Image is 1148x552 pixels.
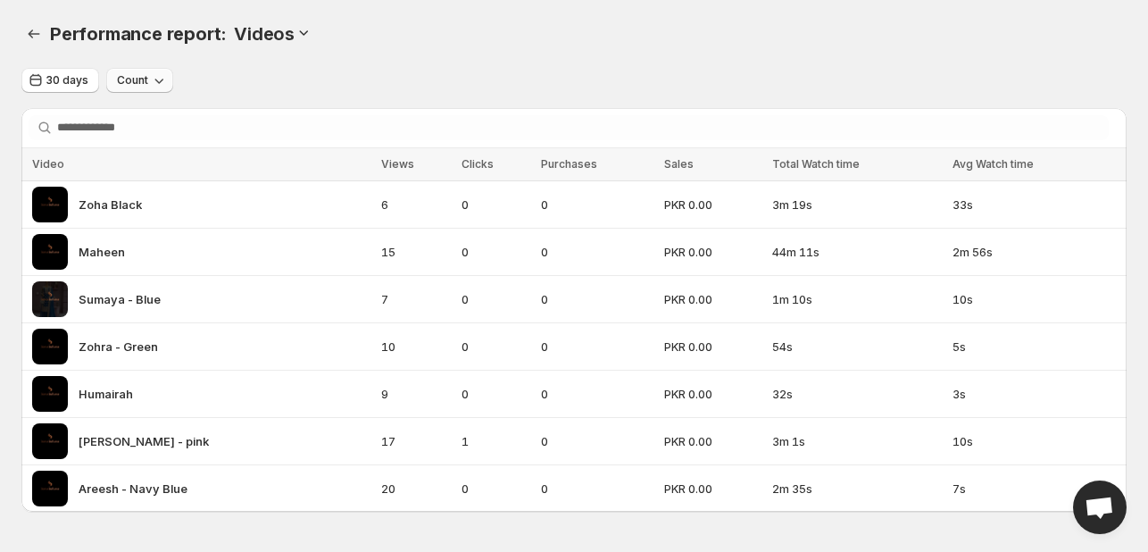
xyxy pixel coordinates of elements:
[46,73,88,88] span: 30 days
[32,157,64,171] span: Video
[953,243,1116,261] span: 2m 56s
[664,243,761,261] span: PKR 0.00
[79,196,142,213] span: Zoha Black
[664,480,761,498] span: PKR 0.00
[381,243,451,261] span: 15
[32,329,68,364] img: Zohra - Green
[541,290,653,308] span: 0
[381,480,451,498] span: 20
[381,338,451,355] span: 10
[664,338,761,355] span: PKR 0.00
[462,243,529,261] span: 0
[541,338,653,355] span: 0
[381,157,414,171] span: Views
[772,385,942,403] span: 32s
[953,385,1116,403] span: 3s
[381,196,451,213] span: 6
[541,432,653,450] span: 0
[664,290,761,308] span: PKR 0.00
[32,234,68,270] img: Maheen
[381,385,451,403] span: 9
[664,432,761,450] span: PKR 0.00
[541,196,653,213] span: 0
[381,290,451,308] span: 7
[953,432,1116,450] span: 10s
[953,157,1034,171] span: Avg Watch time
[32,281,68,317] img: Sumaya - Blue
[953,338,1116,355] span: 5s
[953,290,1116,308] span: 10s
[772,338,942,355] span: 54s
[462,432,529,450] span: 1
[953,480,1116,498] span: 7s
[462,338,529,355] span: 0
[32,423,68,459] img: Zohra T.P - pink
[79,385,133,403] span: Humairah
[772,196,942,213] span: 3m 19s
[541,243,653,261] span: 0
[32,376,68,412] img: Humairah
[79,432,209,450] span: [PERSON_NAME] - pink
[664,157,694,171] span: Sales
[772,157,860,171] span: Total Watch time
[462,157,494,171] span: Clicks
[953,196,1116,213] span: 33s
[772,290,942,308] span: 1m 10s
[664,385,761,403] span: PKR 0.00
[462,290,529,308] span: 0
[772,243,942,261] span: 44m 11s
[79,290,161,308] span: Sumaya - Blue
[106,68,173,93] button: Count
[462,480,529,498] span: 0
[32,471,68,506] img: Areesh - Navy Blue
[462,196,529,213] span: 0
[117,73,148,88] span: Count
[79,338,158,355] span: Zohra - Green
[32,187,68,222] img: Zoha Black
[50,23,227,45] span: Performance report:
[79,480,187,498] span: Areesh - Navy Blue
[664,196,761,213] span: PKR 0.00
[79,243,125,261] span: Maheen
[21,21,46,46] button: Performance report
[234,23,295,45] h3: Videos
[772,480,942,498] span: 2m 35s
[541,480,653,498] span: 0
[541,157,597,171] span: Purchases
[21,68,99,93] button: 30 days
[541,385,653,403] span: 0
[381,432,451,450] span: 17
[462,385,529,403] span: 0
[772,432,942,450] span: 3m 1s
[1073,481,1127,534] div: Open chat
